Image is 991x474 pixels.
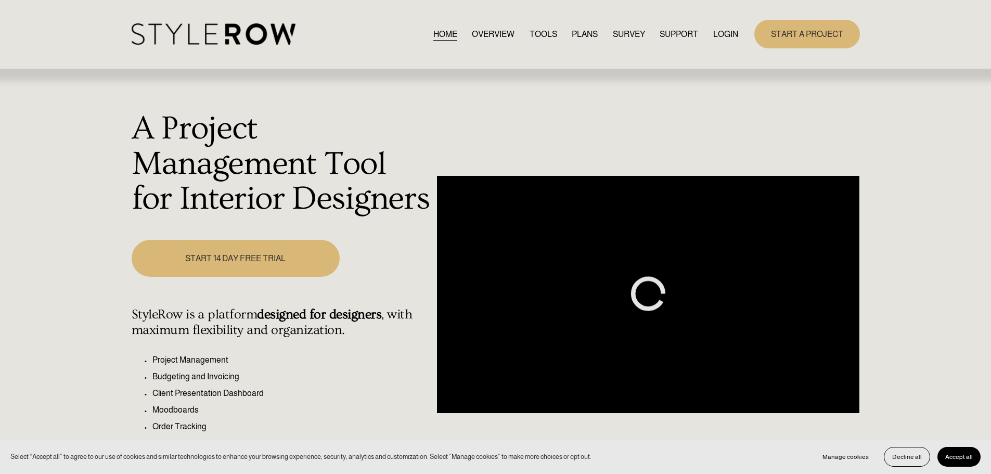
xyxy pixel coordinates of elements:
[472,27,514,41] a: OVERVIEW
[660,28,698,41] span: SUPPORT
[132,111,432,217] h1: A Project Management Tool for Interior Designers
[152,420,432,433] p: Order Tracking
[937,447,981,467] button: Accept all
[892,453,922,460] span: Decline all
[152,404,432,416] p: Moodboards
[884,447,930,467] button: Decline all
[822,453,869,460] span: Manage cookies
[613,27,645,41] a: SURVEY
[754,20,860,48] a: START A PROJECT
[257,307,381,322] strong: designed for designers
[945,453,973,460] span: Accept all
[152,354,432,366] p: Project Management
[815,447,877,467] button: Manage cookies
[132,307,432,338] h4: StyleRow is a platform , with maximum flexibility and organization.
[132,240,340,277] a: START 14 DAY FREE TRIAL
[433,27,457,41] a: HOME
[713,27,738,41] a: LOGIN
[132,23,295,45] img: StyleRow
[10,452,591,462] p: Select “Accept all” to agree to our use of cookies and similar technologies to enhance your brows...
[530,27,557,41] a: TOOLS
[152,370,432,383] p: Budgeting and Invoicing
[572,27,598,41] a: PLANS
[660,27,698,41] a: folder dropdown
[152,387,432,400] p: Client Presentation Dashboard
